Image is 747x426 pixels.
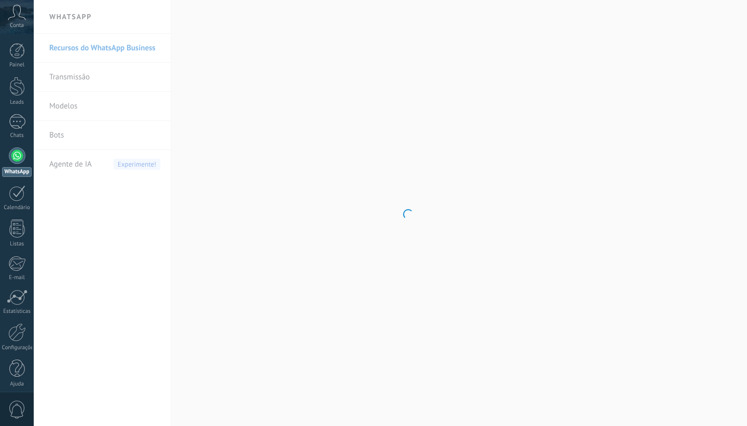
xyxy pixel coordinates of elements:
[2,132,32,139] div: Chats
[2,167,32,177] div: WhatsApp
[2,204,32,211] div: Calendário
[10,22,24,29] span: Conta
[2,274,32,281] div: E-mail
[2,241,32,248] div: Listas
[2,99,32,106] div: Leads
[2,62,32,68] div: Painel
[2,345,32,351] div: Configurações
[2,308,32,315] div: Estatísticas
[2,381,32,388] div: Ajuda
